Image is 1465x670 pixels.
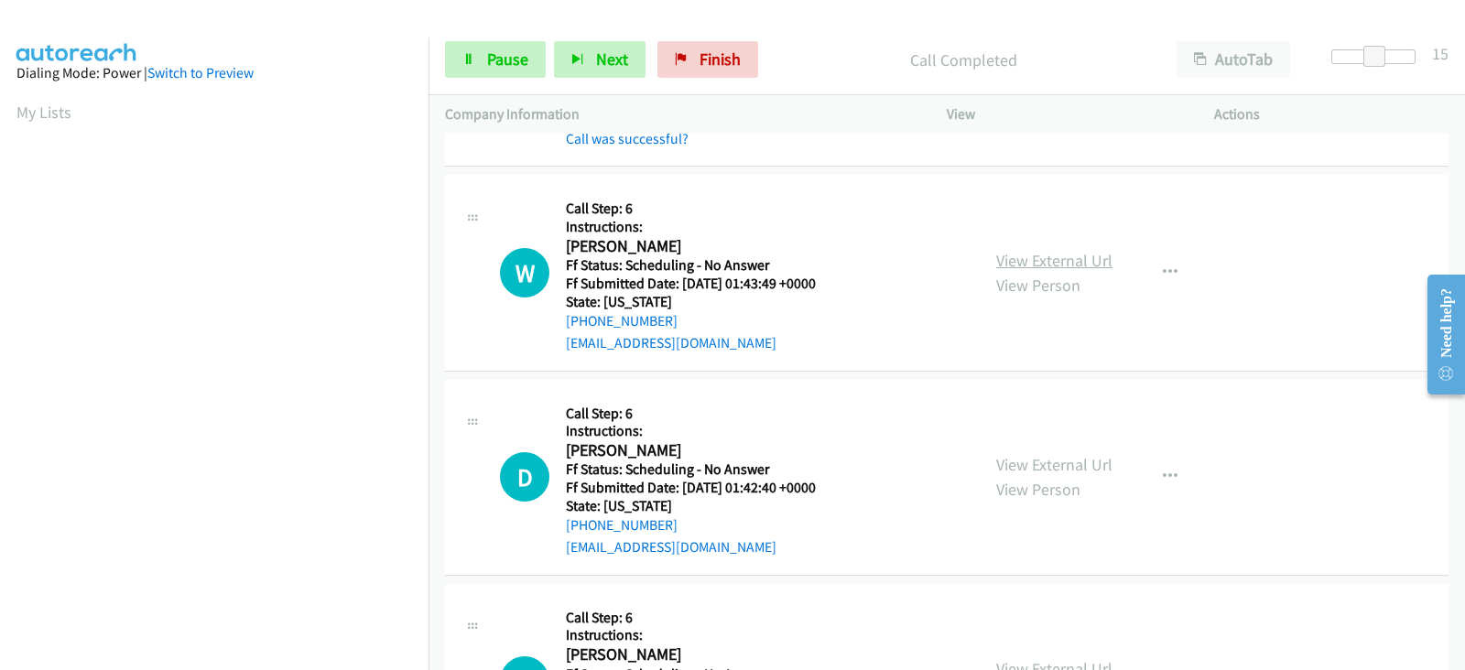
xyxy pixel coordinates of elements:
p: Actions [1214,103,1449,125]
a: [EMAIL_ADDRESS][DOMAIN_NAME] [566,538,776,556]
a: Switch to Preview [147,64,254,81]
a: Call was successful? [566,130,689,147]
h5: Ff Status: Scheduling - No Answer [566,460,816,479]
h5: State: [US_STATE] [566,293,816,311]
div: The call is yet to be attempted [500,452,549,502]
div: The call is yet to be attempted [500,248,549,297]
div: 15 [1432,41,1449,66]
a: View External Url [996,250,1112,271]
h1: W [500,248,549,297]
h5: Call Step: 6 [566,609,816,627]
p: Call Completed [783,48,1144,72]
iframe: Resource Center [1412,262,1465,407]
p: View [947,103,1181,125]
a: [EMAIL_ADDRESS][DOMAIN_NAME] [566,334,776,351]
h5: Ff Submitted Date: [DATE] 01:42:40 +0000 [566,479,816,497]
a: [PHONE_NUMBER] [566,312,678,330]
h2: [PERSON_NAME] [566,440,816,461]
span: Next [596,49,628,70]
a: View Person [996,275,1080,296]
span: Finish [700,49,741,70]
a: [PHONE_NUMBER] [566,516,678,534]
button: Next [554,41,646,78]
h5: Instructions: [566,422,816,440]
a: My Lists [16,102,71,123]
h5: State: [US_STATE] [566,497,816,515]
h5: Call Step: 6 [566,200,816,218]
a: View External Url [996,454,1112,475]
h2: [PERSON_NAME] [566,236,816,257]
div: Dialing Mode: Power | [16,62,412,84]
a: Pause [445,41,546,78]
h5: Instructions: [566,218,816,236]
a: Finish [657,41,758,78]
a: View Person [996,479,1080,500]
h1: D [500,452,549,502]
button: AutoTab [1177,41,1290,78]
h5: Call Step: 6 [566,405,816,423]
h5: Ff Submitted Date: [DATE] 01:43:49 +0000 [566,275,816,293]
h2: [PERSON_NAME] [566,644,816,665]
span: Pause [487,49,528,70]
h5: Ff Status: Scheduling - No Answer [566,256,816,275]
h5: Instructions: [566,626,816,644]
p: Company Information [445,103,914,125]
